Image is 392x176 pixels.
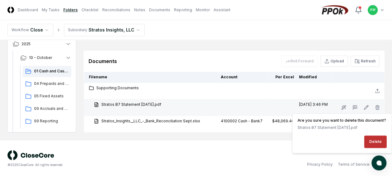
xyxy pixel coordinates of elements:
button: atlas-launcher [371,155,386,170]
a: Folders [63,7,78,13]
p: Stratos B7 Statement [DATE].pdf [298,125,387,130]
a: Notes [134,7,145,13]
img: logo [7,150,54,160]
button: KW [367,4,378,16]
div: Documents [89,57,117,65]
a: Reporting [174,7,192,13]
a: My Tasks [42,7,60,13]
a: 05 Fixed Assets [23,91,71,102]
a: Monitor [196,7,210,13]
button: Upload [320,56,348,67]
span: 99 Reporting [34,118,69,124]
span: 2025 [22,41,31,47]
th: Account [218,72,268,83]
button: 09 - September [15,130,76,143]
button: Delete [364,135,387,148]
div: © 2025 CloseCore. All rights reserved. [7,163,196,167]
span: 01 Cash and Cash Equivalents [34,68,69,74]
a: Documents [149,7,170,13]
span: 09 Accruals and Other Current Liabilities [34,106,69,111]
div: 4100002 Cash - Bank7 [221,118,266,124]
a: 99 Reporting [23,116,71,127]
a: Privacy Policy [307,162,333,167]
a: Stratos_Insights__LLC_-_Bank_Reconciliation Sept.xlsx [94,118,216,124]
a: Stratos B7 Statement [DATE].pdf [94,102,216,107]
span: KW [370,7,375,12]
a: Supporting Documents [89,85,216,91]
th: Modified [297,72,332,83]
a: 01 Cash and Cash Equivalents [23,66,71,77]
div: $48,069.40 [272,118,294,124]
div: Subsidiary [68,27,87,33]
h4: Are you sure you want to delete this document? [298,119,387,122]
span: 10 - October [29,55,52,61]
div: 10 - October [15,65,76,130]
a: 04 Prepaids and Other Current Assets [23,78,71,90]
a: 09 Accruals and Other Current Liabilities [23,103,71,115]
span: 04 Prepaids and Other Current Assets [34,81,69,86]
a: Terms of Service [338,162,370,167]
td: [DATE] 3:46 PM [297,99,332,116]
th: Per Excel [268,72,297,83]
a: Dashboard [18,7,38,13]
button: 10 - October [15,51,76,65]
img: PPOk logo [320,5,350,15]
th: Filename [84,72,218,83]
div: Workflow [12,27,29,33]
span: 05 Fixed Assets [34,93,69,99]
button: Refresh [351,56,380,67]
button: 2025 [8,37,76,51]
nav: breadcrumb [7,24,145,36]
a: Checklist [81,7,99,13]
a: Assistant [214,7,230,13]
a: Reconciliations [102,7,130,13]
img: Logo [7,7,14,13]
